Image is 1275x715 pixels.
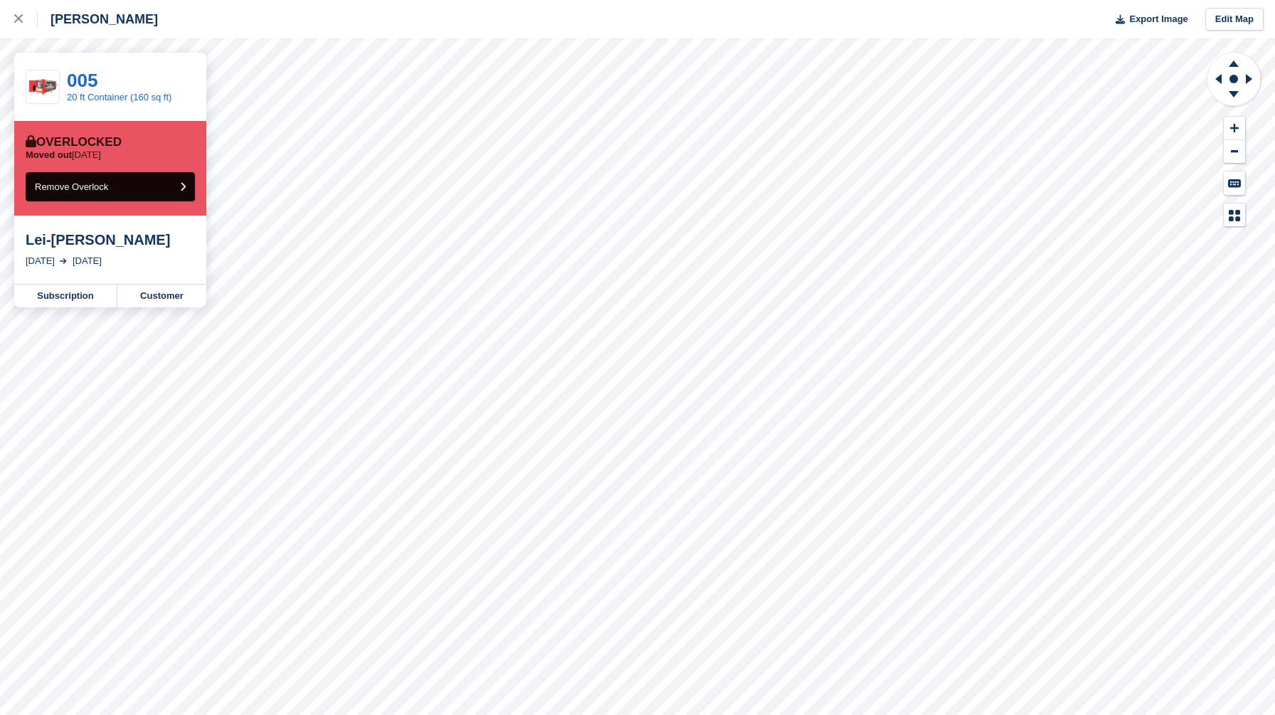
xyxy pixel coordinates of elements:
[26,149,101,161] p: [DATE]
[1224,171,1245,195] button: Keyboard Shortcuts
[26,76,59,98] img: 20ftContainerDiagram.jpg
[26,254,55,268] div: [DATE]
[1129,12,1187,26] span: Export Image
[26,231,195,248] div: Lei-[PERSON_NAME]
[1224,140,1245,164] button: Zoom Out
[1224,203,1245,227] button: Map Legend
[14,285,117,307] a: Subscription
[1107,8,1188,31] button: Export Image
[35,181,108,192] span: Remove Overlock
[73,254,102,268] div: [DATE]
[117,285,206,307] a: Customer
[26,172,195,201] button: Remove Overlock
[38,11,158,28] div: [PERSON_NAME]
[67,92,171,102] a: 20 ft Container (160 sq ft)
[26,149,72,160] span: Moved out
[1224,117,1245,140] button: Zoom In
[67,70,97,91] a: 005
[1205,8,1264,31] a: Edit Map
[60,258,67,264] img: arrow-right-light-icn-cde0832a797a2874e46488d9cf13f60e5c3a73dbe684e267c42b8395dfbc2abf.svg
[26,135,122,149] div: Overlocked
